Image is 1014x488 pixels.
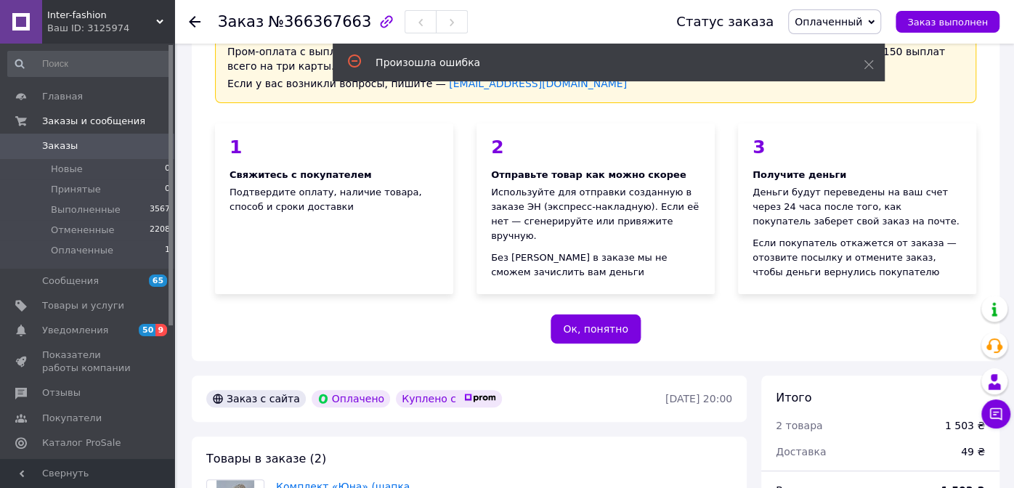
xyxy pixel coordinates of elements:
span: Показатели работы компании [42,349,134,375]
a: [EMAIL_ADDRESS][DOMAIN_NAME] [449,78,627,89]
div: 1 503 ₴ [945,418,985,433]
button: Ок, понятно [551,314,641,343]
span: Товары и услуги [42,299,124,312]
span: Итого [776,391,811,404]
button: Заказ выполнен [896,11,999,33]
div: Заказ с сайта [206,390,306,407]
img: prom [464,394,496,402]
span: 1 [165,244,170,257]
div: Пром-оплата с выплатой на карту работает как P2P-перевод (с карты на карту) с ограничениями плате... [215,32,976,103]
div: 1 [230,138,439,156]
button: Чат с покупателем [981,399,1010,428]
time: [DATE] 20:00 [665,393,732,404]
span: №366367663 [268,13,371,30]
div: Используйте для отправки созданную в заказе ЭН (экспресс-накладную). Если её нет — сгенерируйте и... [491,185,700,243]
div: Если у вас возникли вопросы, пишите — [227,76,964,91]
div: Оплачено [312,390,390,407]
span: Главная [42,90,83,103]
div: Куплено с [396,390,502,407]
div: Подтвердите оплату, наличие товара, способ и сроки доставки [215,123,453,294]
span: Выполненные [51,203,121,216]
div: Деньги будут переведены на ваш счет через 24 часа после того, как покупатель заберет свой заказ н... [753,185,962,229]
span: 2 товара [776,420,822,431]
div: 2 [491,138,700,156]
span: 2208 [150,224,170,237]
div: Без [PERSON_NAME] в заказе мы не сможем зачислить вам деньги [491,251,700,280]
span: Оплаченные [51,244,113,257]
span: Inter-fashion [47,9,156,22]
span: Товары в заказе (2) [206,452,326,465]
span: Доставка [776,446,826,457]
span: 9 [155,324,167,336]
span: Свяжитесь с покупателем [230,169,371,180]
span: 3567 [150,203,170,216]
input: Поиск [7,51,171,77]
span: Отправьте товар как можно скорее [491,169,686,180]
div: Ваш ID: 3125974 [47,22,174,35]
span: Получите деньги [753,169,846,180]
span: Отзывы [42,386,81,399]
span: Принятые [51,183,101,196]
div: Если покупатель откажется от заказа — отозвите посылку и отмените заказ, чтобы деньги вернулись п... [753,236,962,280]
div: Статус заказа [676,15,774,29]
span: 65 [149,274,167,287]
span: Каталог ProSale [42,436,121,450]
span: Уведомления [42,324,108,337]
div: Произошла ошибка [376,55,827,70]
span: Сообщения [42,274,99,288]
div: 3 [753,138,962,156]
span: 50 [139,324,155,336]
span: Оплаченный [795,16,862,28]
span: Заказы [42,139,78,152]
span: 0 [165,183,170,196]
span: Новые [51,163,83,176]
span: Заказы и сообщения [42,115,145,128]
span: Заказ [218,13,264,30]
span: Заказ выполнен [907,17,988,28]
span: Покупатели [42,412,102,425]
span: Отмененные [51,224,114,237]
span: 0 [165,163,170,176]
div: Вернуться назад [189,15,200,29]
div: 49 ₴ [952,436,994,468]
